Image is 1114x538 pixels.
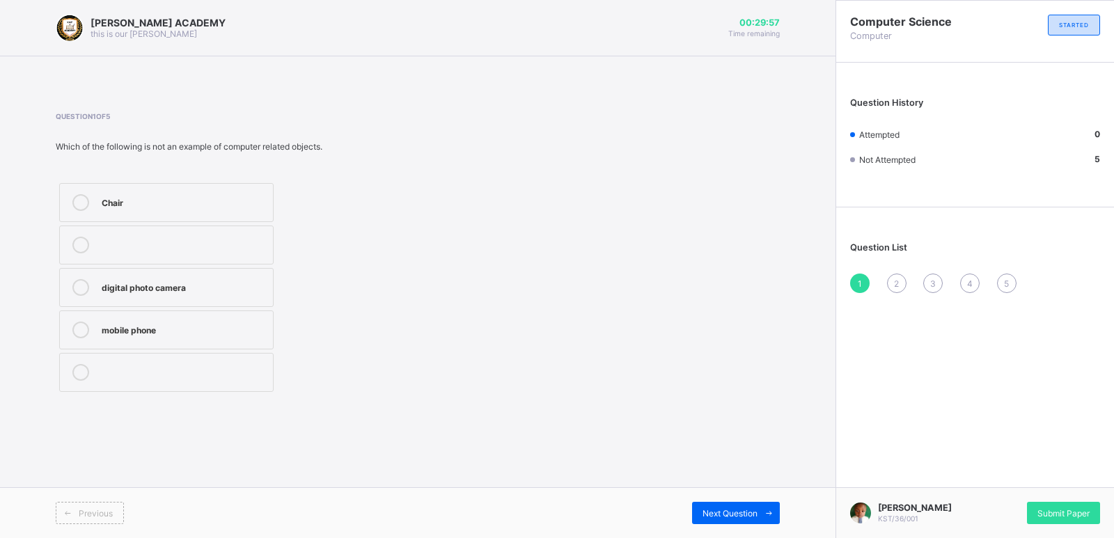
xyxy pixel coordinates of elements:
[967,278,973,289] span: 4
[79,508,113,519] span: Previous
[878,514,918,523] span: KST/36/001
[1004,278,1009,289] span: 5
[56,112,425,120] span: Question 1 of 5
[102,279,266,293] div: digital photo camera
[703,508,758,519] span: Next Question
[728,29,780,38] span: Time remaining
[102,322,266,335] div: mobile phone
[859,155,916,165] span: Not Attempted
[850,15,975,29] span: Computer Science
[859,129,900,140] span: Attempted
[91,29,197,39] span: this is our [PERSON_NAME]
[1037,508,1090,519] span: Submit Paper
[56,141,425,152] div: Which of the following is not an example of computer related objects.
[728,17,780,28] span: 00:29:57
[850,97,923,108] span: Question History
[102,194,266,208] div: Chair
[850,242,907,253] span: Question List
[1095,129,1100,139] b: 0
[91,17,226,29] span: [PERSON_NAME] ACADEMY
[930,278,936,289] span: 3
[894,278,899,289] span: 2
[1059,22,1089,29] span: STARTED
[878,503,952,513] span: [PERSON_NAME]
[1095,154,1100,164] b: 5
[858,278,862,289] span: 1
[850,31,975,41] span: Computer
